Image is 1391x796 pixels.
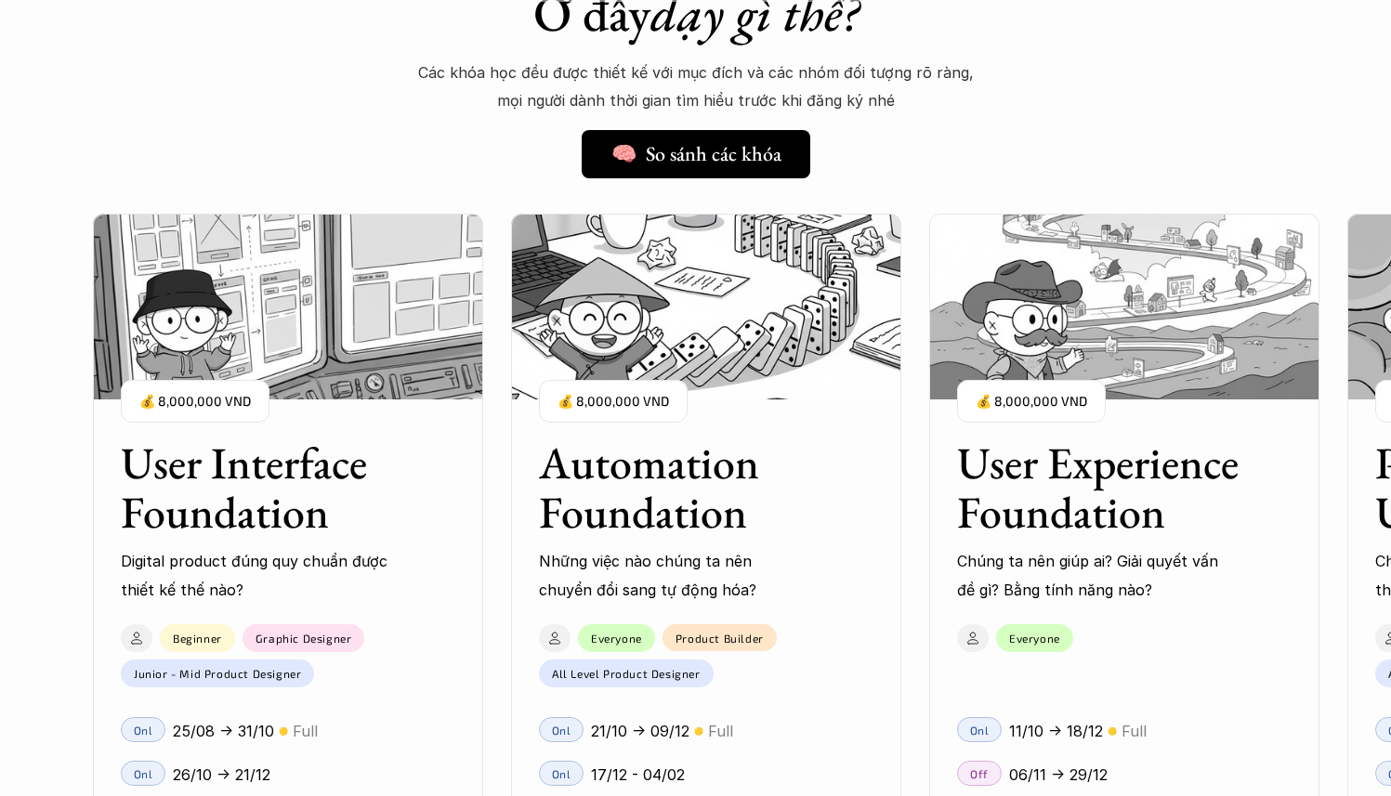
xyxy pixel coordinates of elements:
h3: Automation Foundation [539,438,827,537]
p: Junior - Mid Product Designer [134,667,301,680]
p: Onl [552,766,571,779]
p: 11/10 -> 18/12 [1009,717,1103,745]
p: 💰 8,000,000 VND [558,389,669,414]
p: Digital product đúng quy chuẩn được thiết kế thế nào? [121,547,390,604]
p: 06/11 -> 29/12 [1009,761,1108,789]
h5: 🧠 So sánh các khóa [611,142,781,166]
p: All Level Product Designer [552,667,701,680]
p: 💰 8,000,000 VND [139,389,251,414]
p: Onl [970,723,990,736]
p: Chúng ta nên giúp ai? Giải quyết vấn đề gì? Bằng tính năng nào? [957,547,1227,604]
p: 🟡 [694,724,703,738]
p: 26/10 -> 21/12 [173,761,270,789]
h3: User Experience Foundation [957,438,1245,537]
p: Full [708,717,733,745]
p: 💰 8,000,000 VND [976,389,1087,414]
p: Full [1122,717,1147,745]
p: Onl [552,723,571,736]
h3: User Interface Foundation [121,438,409,537]
p: Off [970,766,989,779]
p: Everyone [1009,632,1060,645]
p: Product Builder [676,631,764,644]
p: Graphic Designer [256,632,352,645]
p: Full [293,717,318,745]
p: 17/12 - 04/02 [591,761,685,789]
p: Everyone [591,632,642,645]
p: Các khóa học đều được thiết kế với mục đích và các nhóm đối tượng rõ ràng, mọi người dành thời gi... [417,59,975,115]
p: Beginner [173,632,222,645]
a: 🧠 So sánh các khóa [582,130,810,178]
p: Những việc nào chúng ta nên chuyển đổi sang tự động hóa? [539,547,808,604]
p: 🟡 [279,724,288,738]
p: 25/08 -> 31/10 [173,717,274,745]
p: 🟡 [1108,724,1117,738]
p: 21/10 -> 09/12 [591,717,689,745]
